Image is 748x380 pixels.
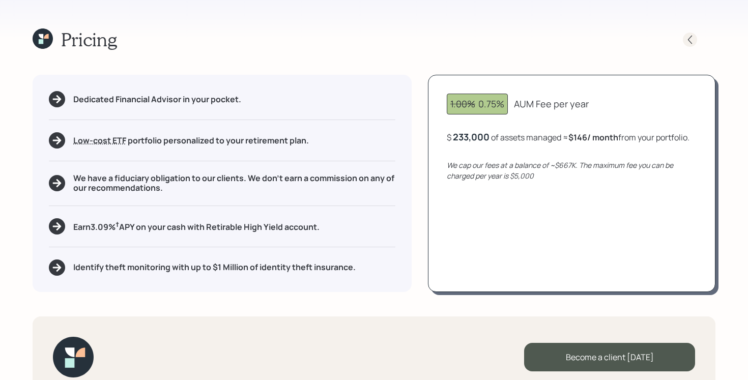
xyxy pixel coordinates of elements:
b: $146 / month [568,132,618,143]
h1: Pricing [61,28,117,50]
div: 233,000 [453,131,490,143]
h5: Earn 3.09 % APY on your cash with Retirable High Yield account. [73,220,320,232]
span: 1.00% [450,98,475,110]
h5: We have a fiduciary obligation to our clients. We don't earn a commission on any of our recommend... [73,173,395,193]
div: AUM Fee per year [514,97,589,111]
h5: Identify theft monitoring with up to $1 Million of identity theft insurance. [73,262,356,272]
div: Become a client [DATE] [524,343,695,371]
h5: portfolio personalized to your retirement plan. [73,136,309,145]
h5: Dedicated Financial Advisor in your pocket. [73,95,241,104]
div: $ of assets managed ≈ from your portfolio . [447,131,689,143]
span: Low-cost ETF [73,135,126,146]
div: 0.75% [450,97,504,111]
i: We cap our fees at a balance of ~$667K. The maximum fee you can be charged per year is $5,000 [447,160,673,181]
sup: † [116,220,119,229]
